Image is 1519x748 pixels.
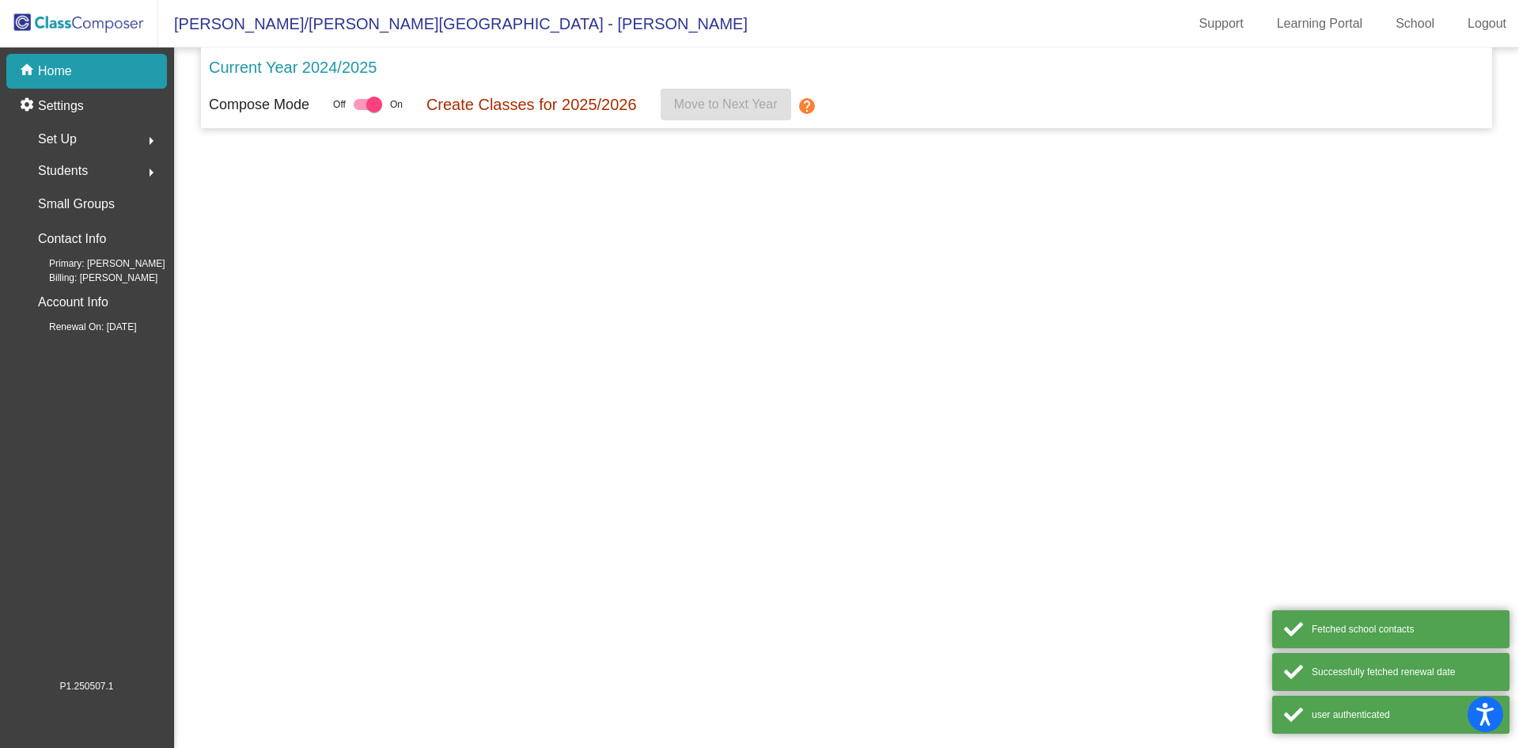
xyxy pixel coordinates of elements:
p: Small Groups [38,193,115,215]
span: Students [38,160,88,182]
div: Successfully fetched renewal date [1312,665,1498,679]
span: Set Up [38,128,77,150]
div: Fetched school contacts [1312,622,1498,636]
p: Home [38,62,72,81]
mat-icon: arrow_right [142,163,161,182]
p: Current Year 2024/2025 [209,55,377,79]
div: user authenticated [1312,708,1498,722]
p: Create Classes for 2025/2026 [426,93,637,116]
span: Move to Next Year [674,97,778,111]
a: Learning Portal [1264,11,1376,36]
p: Compose Mode [209,94,309,116]
span: Billing: [PERSON_NAME] [24,271,157,285]
p: Contact Info [38,228,106,250]
p: Account Info [38,291,108,313]
a: Logout [1455,11,1519,36]
span: [PERSON_NAME]/[PERSON_NAME][GEOGRAPHIC_DATA] - [PERSON_NAME] [158,11,748,36]
mat-icon: arrow_right [142,131,161,150]
a: Support [1187,11,1256,36]
a: School [1383,11,1447,36]
span: Off [333,97,346,112]
span: Primary: [PERSON_NAME] [24,256,165,271]
button: Move to Next Year [661,89,791,120]
mat-icon: settings [19,97,38,116]
span: Renewal On: [DATE] [24,320,136,334]
span: On [390,97,403,112]
mat-icon: home [19,62,38,81]
mat-icon: help [797,97,816,116]
p: Settings [38,97,84,116]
